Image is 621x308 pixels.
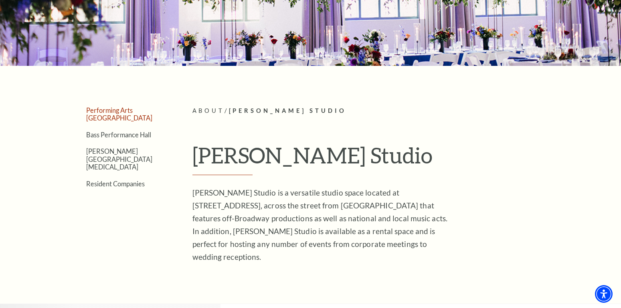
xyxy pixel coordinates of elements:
[86,131,151,139] a: Bass Performance Hall
[86,106,152,122] a: Performing Arts [GEOGRAPHIC_DATA]
[86,180,145,188] a: Resident Companies
[229,107,347,114] span: [PERSON_NAME] Studio
[192,142,559,175] h1: [PERSON_NAME] Studio
[192,106,559,116] p: /
[192,107,225,114] span: About
[86,147,152,171] a: [PERSON_NAME][GEOGRAPHIC_DATA][MEDICAL_DATA]
[192,186,453,263] p: [PERSON_NAME] Studio is a versatile studio space located at [STREET_ADDRESS], across the street f...
[595,285,613,303] div: Accessibility Menu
